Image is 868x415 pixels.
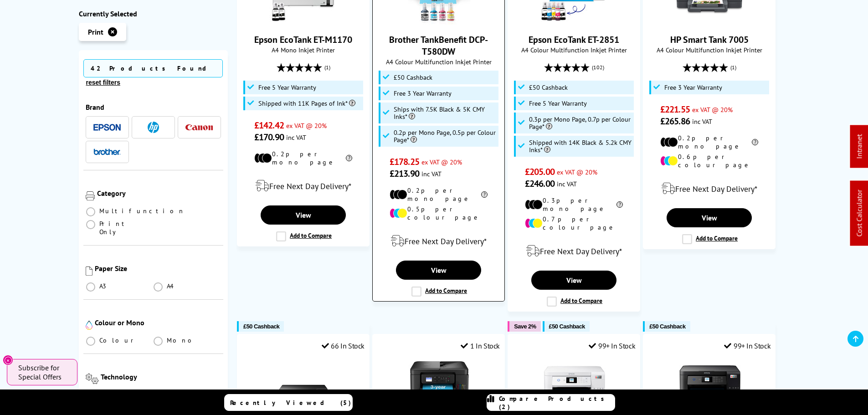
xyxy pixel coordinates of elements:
span: Free 3 Year Warranty [394,90,452,97]
a: View [261,205,345,225]
span: A4 [167,282,175,290]
li: 0.6p per colour page [660,153,758,169]
div: Brand [86,102,221,112]
a: Epson EcoTank ET-2851 [529,34,619,46]
span: £178.25 [390,156,419,168]
a: Brother TankBenefit DCP-T580DW [405,17,473,26]
span: inc VAT [692,117,712,126]
span: Free 5 Year Warranty [529,100,587,107]
label: Add to Compare [276,231,332,241]
span: Subscribe for Special Offers [18,363,68,381]
span: £221.55 [660,103,690,115]
span: Shipped with 11K Pages of Ink* [258,100,355,107]
div: 99+ In Stock [589,341,635,350]
div: Colour or Mono [95,318,221,327]
li: 0.3p per mono page [525,196,623,213]
span: Free 5 Year Warranty [258,84,316,91]
span: (1) [324,59,330,76]
span: Compare Products (2) [499,395,615,411]
li: 0.2p per mono page [390,186,488,203]
a: Compare Products (2) [487,394,615,411]
span: Save 2% [514,323,536,330]
span: (1) [730,59,736,76]
span: £170.90 [254,131,284,143]
span: £50 Cashback [529,84,568,91]
span: inc VAT [286,133,306,142]
span: £50 Cashback [649,323,685,330]
span: £50 Cashback [243,323,279,330]
span: A3 [99,282,108,290]
li: 0.2p per mono page [660,134,758,150]
span: Mono [167,336,197,344]
div: modal_delivery [377,228,500,254]
span: inc VAT [421,169,442,178]
img: Paper Size [86,266,92,276]
span: ex VAT @ 20% [286,121,327,130]
img: Brother [93,149,121,155]
a: View [396,261,481,280]
span: £246.00 [525,178,555,190]
span: Multifunction [99,207,185,215]
span: Free 3 Year Warranty [664,84,722,91]
div: Currently Selected [79,9,228,18]
span: 42 Products Found [83,59,223,77]
span: Colour [99,336,137,344]
span: Print Only [99,220,154,236]
a: HP Smart Tank 7005 [670,34,749,46]
img: Colour or Mono [86,321,92,330]
span: 0.3p per Mono Page, 0.7p per Colour Page* [529,116,632,130]
button: HP [137,121,169,133]
span: Recently Viewed (5) [230,399,351,407]
div: Category [97,189,221,198]
a: Cost Calculator [855,190,864,237]
div: 66 In Stock [322,341,365,350]
div: modal_delivery [513,238,635,264]
li: 0.7p per colour page [525,215,623,231]
label: Add to Compare [547,297,602,307]
a: Intranet [855,134,864,159]
span: £50 Cashback [394,74,432,81]
a: Epson EcoTank ET-2851 [540,17,608,26]
a: HP Smart Tank 7005 [675,17,744,26]
a: Epson EcoTank ET-M1170 [269,17,338,26]
a: Brother TankBenefit DCP-T580DW [389,34,488,57]
div: Technology [101,372,221,381]
button: £50 Cashback [237,321,284,332]
img: HP [148,122,159,133]
span: ex VAT @ 20% [421,158,462,166]
img: Technology [86,374,99,384]
span: Print [88,27,103,36]
span: £213.90 [390,168,419,179]
button: reset filters [83,78,123,87]
a: Epson EcoTank ET-M1170 [254,34,352,46]
span: £265.86 [660,115,690,127]
img: Canon [185,124,213,130]
span: A4 Colour Multifunction Inkjet Printer [648,46,770,54]
button: Close [3,355,13,365]
span: ex VAT @ 20% [557,168,597,176]
span: Shipped with 14K Black & 5.2k CMY Inks* [529,139,632,154]
span: £50 Cashback [549,323,585,330]
span: inc VAT [557,179,577,188]
span: A4 Colour Multifunction Inkjet Printer [377,57,500,66]
button: Save 2% [508,321,540,332]
div: Paper Size [95,264,221,273]
button: Canon [183,121,216,133]
label: Add to Compare [682,234,738,244]
li: 0.5p per colour page [390,205,488,221]
div: 1 In Stock [461,341,500,350]
img: Epson [93,124,121,131]
div: modal_delivery [648,176,770,201]
span: ex VAT @ 20% [692,105,733,114]
a: Recently Viewed (5) [224,394,353,411]
span: 0.2p per Mono Page, 0.5p per Colour Page* [394,129,497,143]
span: Ships with 7.5K Black & 5K CMY Inks* [394,106,497,120]
li: 0.2p per mono page [254,150,352,166]
label: Add to Compare [411,287,467,297]
span: (102) [592,59,604,76]
button: Epson [91,121,123,133]
span: £142.42 [254,119,284,131]
button: £50 Cashback [543,321,590,332]
div: 99+ In Stock [724,341,770,350]
a: View [531,271,616,290]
